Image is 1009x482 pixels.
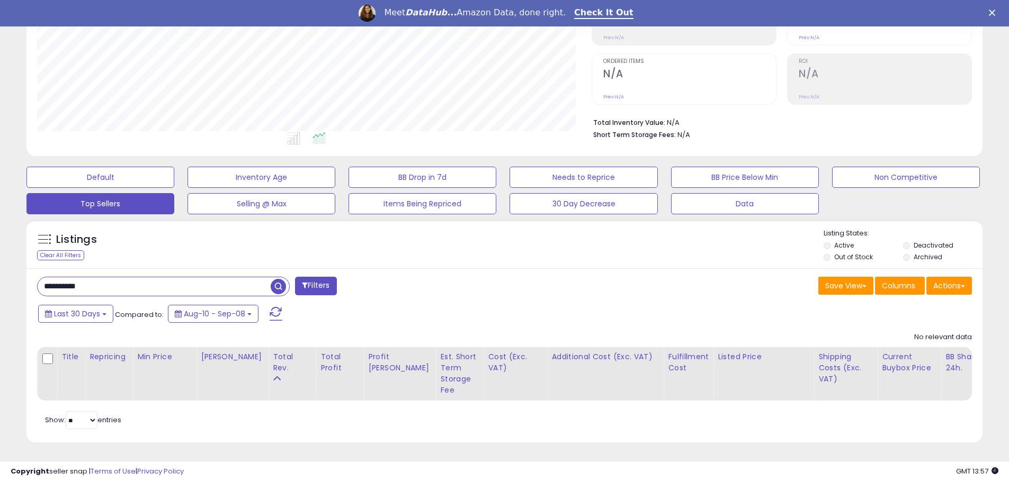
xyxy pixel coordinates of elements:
[799,59,971,65] span: ROI
[834,241,854,250] label: Active
[359,5,376,22] img: Profile image for Georgie
[91,466,136,476] a: Terms of Use
[61,351,81,362] div: Title
[989,10,999,16] div: Close
[45,415,121,425] span: Show: entries
[320,351,359,374] div: Total Profit
[38,305,113,323] button: Last 30 Days
[37,250,84,260] div: Clear All Filters
[677,130,690,140] span: N/A
[26,167,174,188] button: Default
[510,167,657,188] button: Needs to Reprice
[824,229,983,239] p: Listing States:
[718,351,809,362] div: Listed Price
[187,167,335,188] button: Inventory Age
[603,59,776,65] span: Ordered Items
[273,351,311,374] div: Total Rev.
[56,232,97,247] h5: Listings
[603,94,624,100] small: Prev: N/A
[882,280,915,291] span: Columns
[671,167,819,188] button: BB Price Below Min
[115,310,164,320] span: Compared to:
[26,193,174,214] button: Top Sellers
[187,193,335,214] button: Selling @ Max
[349,193,496,214] button: Items Being Repriced
[603,34,624,41] small: Prev: N/A
[137,466,184,476] a: Privacy Policy
[914,252,942,261] label: Archived
[834,252,873,261] label: Out of Stock
[405,7,457,17] i: DataHub...
[956,466,998,476] span: 2025-10-9 13:57 GMT
[832,167,980,188] button: Non Competitive
[818,351,873,385] div: Shipping Costs (Exc. VAT)
[510,193,657,214] button: 30 Day Decrease
[593,130,676,139] b: Short Term Storage Fees:
[11,467,184,477] div: seller snap | |
[11,466,49,476] strong: Copyright
[574,7,633,19] a: Check It Out
[875,277,925,295] button: Columns
[168,305,258,323] button: Aug-10 - Sep-08
[488,351,542,374] div: Cost (Exc. VAT)
[914,241,953,250] label: Deactivated
[593,118,665,127] b: Total Inventory Value:
[349,167,496,188] button: BB Drop in 7d
[295,277,336,295] button: Filters
[368,351,431,374] div: Profit [PERSON_NAME]
[603,68,776,82] h2: N/A
[137,351,192,362] div: Min Price
[799,34,819,41] small: Prev: N/A
[799,68,971,82] h2: N/A
[593,115,964,128] li: N/A
[54,308,100,319] span: Last 30 Days
[818,277,873,295] button: Save View
[551,351,659,362] div: Additional Cost (Exc. VAT)
[945,351,984,374] div: BB Share 24h.
[384,7,566,18] div: Meet Amazon Data, done right.
[671,193,819,214] button: Data
[90,351,128,362] div: Repricing
[799,94,819,100] small: Prev: N/A
[914,332,972,342] div: No relevant data
[882,351,936,374] div: Current Buybox Price
[926,277,972,295] button: Actions
[184,308,245,319] span: Aug-10 - Sep-08
[440,351,479,396] div: Est. Short Term Storage Fee
[201,351,264,362] div: [PERSON_NAME]
[668,351,709,374] div: Fulfillment Cost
